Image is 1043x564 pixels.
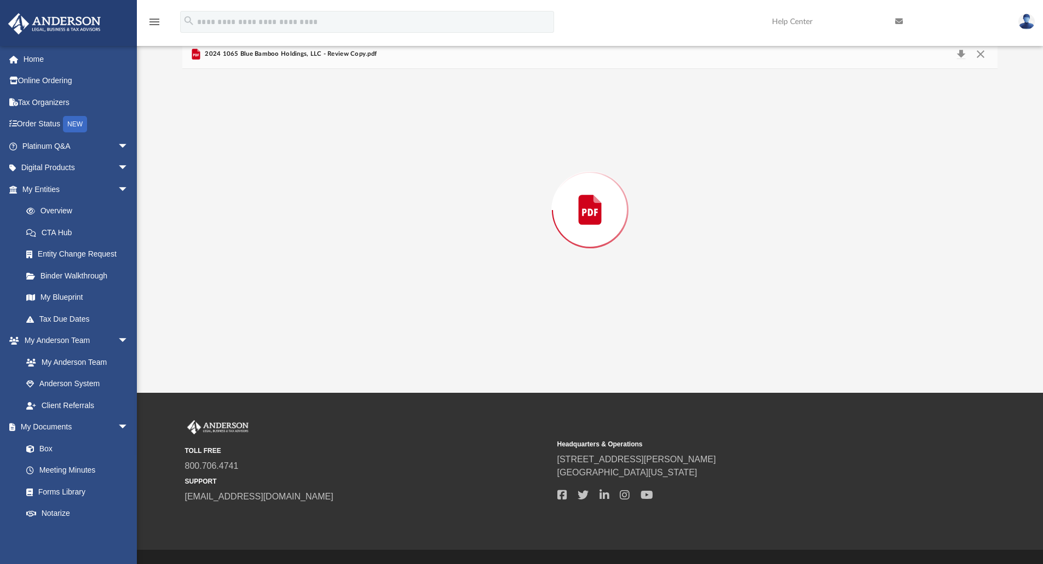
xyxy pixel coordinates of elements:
a: Box [15,438,134,460]
a: [EMAIL_ADDRESS][DOMAIN_NAME] [185,492,333,501]
a: Tax Organizers [8,91,145,113]
span: arrow_drop_down [118,416,140,439]
a: Tax Due Dates [15,308,145,330]
img: Anderson Advisors Platinum Portal [185,420,251,434]
a: [GEOGRAPHIC_DATA][US_STATE] [557,468,698,477]
a: Entity Change Request [15,243,145,265]
small: TOLL FREE [185,446,550,456]
a: Online Learningarrow_drop_down [8,524,140,546]
a: Forms Library [15,481,134,503]
a: Anderson System [15,373,140,395]
span: arrow_drop_down [118,178,140,201]
a: CTA Hub [15,222,145,243]
a: Order StatusNEW [8,113,145,136]
a: My Anderson Teamarrow_drop_down [8,330,140,352]
a: My Entitiesarrow_drop_down [8,178,145,200]
span: arrow_drop_down [118,524,140,546]
span: arrow_drop_down [118,135,140,158]
small: SUPPORT [185,476,550,486]
a: Digital Productsarrow_drop_down [8,157,145,179]
a: Platinum Q&Aarrow_drop_down [8,135,145,157]
button: Close [971,46,990,62]
a: Notarize [15,503,140,525]
a: menu [148,21,161,28]
a: Meeting Minutes [15,460,140,481]
span: arrow_drop_down [118,330,140,352]
img: User Pic [1018,14,1035,30]
div: Preview [182,40,998,351]
i: search [183,15,195,27]
a: Home [8,48,145,70]
a: Online Ordering [8,70,145,92]
i: menu [148,15,161,28]
a: 800.706.4741 [185,461,239,470]
a: My Anderson Team [15,351,134,373]
img: Anderson Advisors Platinum Portal [5,13,104,34]
div: NEW [63,116,87,132]
a: My Documentsarrow_drop_down [8,416,140,438]
a: Client Referrals [15,394,140,416]
span: arrow_drop_down [118,157,140,179]
a: My Blueprint [15,287,140,309]
small: Headquarters & Operations [557,439,922,449]
button: Download [951,46,971,62]
a: Binder Walkthrough [15,265,145,287]
span: 2024 1065 Blue Bamboo Holdings, LLC - Review Copy.pdf [203,49,377,59]
a: [STREET_ADDRESS][PERSON_NAME] [557,455,716,464]
a: Overview [15,200,145,222]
